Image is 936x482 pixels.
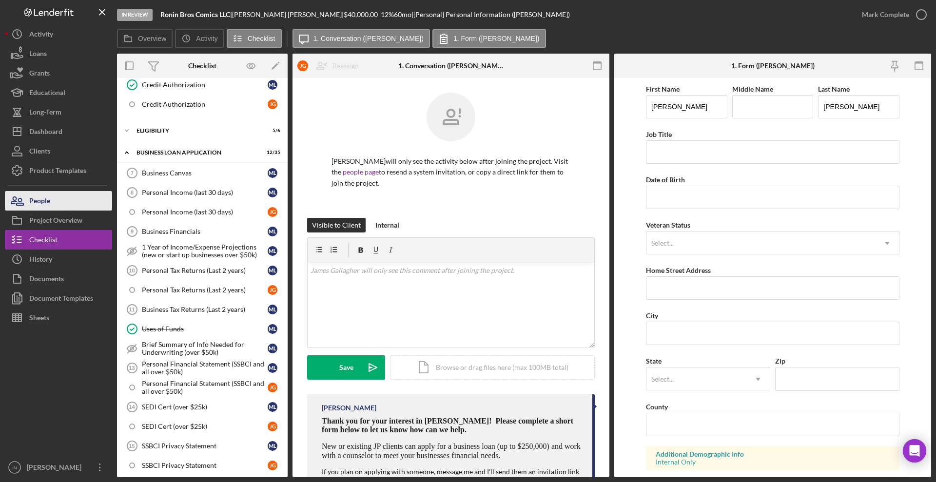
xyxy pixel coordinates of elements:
a: 11Business Tax Returns (Last 2 years)ML [122,300,283,319]
div: 1 Year of Income/Expense Projections (new or start up businesses over $50k) [142,243,268,259]
tspan: 8 [131,190,134,195]
button: Internal [370,218,404,232]
div: [PERSON_NAME] [322,404,376,412]
label: Home Street Address [646,266,711,274]
div: M L [268,80,277,90]
tspan: 13 [129,365,135,371]
div: Personal Income (last 30 days) [142,208,268,216]
a: people page [343,168,379,176]
div: Dashboard [29,122,62,144]
button: Educational [5,83,112,102]
div: J G [297,60,308,71]
label: Date of Birth [646,175,685,184]
div: [PERSON_NAME] [PERSON_NAME] | [232,11,344,19]
button: Checklist [5,230,112,250]
div: M L [268,188,277,197]
div: M L [268,246,277,256]
div: History [29,250,52,271]
div: 1. Form ([PERSON_NAME]) [731,62,815,70]
div: Checklist [29,230,58,252]
a: Clients [5,141,112,161]
div: M L [268,227,277,236]
div: M L [268,168,277,178]
button: Mark Complete [852,5,931,24]
div: ELIGIBILITY [136,128,256,134]
b: Ronin Bros Comics LLC [160,10,230,19]
a: Brief Summary of Info Needed for Underwriting (over $50k)ML [122,339,283,358]
div: Sheets [29,308,49,330]
button: Activity [5,24,112,44]
a: SSBCI Privacy StatementJG [122,456,283,475]
div: Educational [29,83,65,105]
button: Product Templates [5,161,112,180]
div: Credit Authorization [142,100,268,108]
button: Visible to Client [307,218,366,232]
a: 10Personal Tax Returns (Last 2 years)ML [122,261,283,280]
a: Personal Income (last 30 days)JG [122,202,283,222]
div: Business Financials [142,228,268,235]
button: IN[PERSON_NAME] [5,458,112,477]
div: J G [268,99,277,109]
div: SEDI Cert (over $25k) [142,423,268,430]
div: Uses of Funds [142,325,268,333]
tspan: 7 [131,170,134,176]
div: M L [268,324,277,334]
div: [PERSON_NAME] [24,458,88,480]
span: New or existing JP clients can apply for a business loan (up to $250,000) and work with a counsel... [322,442,581,459]
a: 8Personal Income (last 30 days)ML [122,183,283,202]
div: BUSINESS LOAN APPLICATION [136,150,256,155]
div: Personal Tax Returns (Last 2 years) [142,267,268,274]
label: 1. Conversation ([PERSON_NAME]) [313,35,424,42]
button: Project Overview [5,211,112,230]
label: Job Title [646,130,672,138]
div: 12 / 35 [263,150,280,155]
tspan: 10 [129,268,135,273]
button: Dashboard [5,122,112,141]
div: People [29,191,50,213]
div: Grants [29,63,50,85]
a: Document Templates [5,289,112,308]
div: M L [268,266,277,275]
button: 1. Conversation ([PERSON_NAME]) [292,29,430,48]
a: Credit AuthorizationJG [122,95,283,114]
div: Personal Income (last 30 days) [142,189,268,196]
button: Long-Term [5,102,112,122]
label: Activity [196,35,217,42]
a: 14SEDI Cert (over $25k)ML [122,397,283,417]
div: 12 % [381,11,394,19]
label: Checklist [248,35,275,42]
div: Loans [29,44,47,66]
a: 15SSBCI Privacy StatementML [122,436,283,456]
button: People [5,191,112,211]
button: Grants [5,63,112,83]
div: Clients [29,141,50,163]
div: Select... [651,375,674,383]
a: Documents [5,269,112,289]
div: 60 mo [394,11,411,19]
span: Thank you for your interest in [PERSON_NAME]! Please complete a short form below to let us know h... [322,417,573,434]
a: 9Business FinancialsML [122,222,283,241]
div: Credit Authorization [142,81,268,89]
div: | [Personal] Personal Information ([PERSON_NAME]) [411,11,570,19]
div: M L [268,363,277,373]
button: Sheets [5,308,112,328]
a: Personal Tax Returns (Last 2 years)JG [122,280,283,300]
div: SSBCI Privacy Statement [142,442,268,450]
label: City [646,311,658,320]
a: History [5,250,112,269]
div: Personal Financial Statement (SSBCI and all over $50k) [142,380,268,395]
a: Personal Financial Statement (SSBCI and all over $50k)JG [122,378,283,397]
text: IN [12,465,17,470]
div: Long-Term [29,102,61,124]
div: J G [268,422,277,431]
div: M L [268,305,277,314]
div: J G [268,285,277,295]
div: Visible to Client [312,218,361,232]
div: Brief Summary of Info Needed for Underwriting (over $50k) [142,341,268,356]
a: Uses of FundsML [122,319,283,339]
div: SSBCI Privacy Statement [142,462,268,469]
